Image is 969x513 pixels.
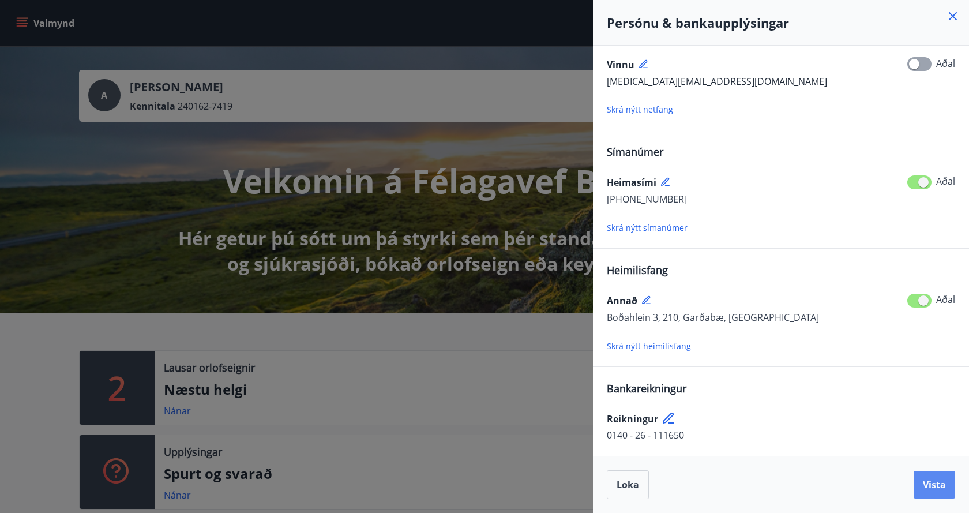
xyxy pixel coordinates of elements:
span: Heimasími [607,176,656,189]
span: [PHONE_NUMBER] [607,193,687,205]
span: Loka [617,478,639,491]
span: Boðahlein 3, 210, Garðabæ, [GEOGRAPHIC_DATA] [607,311,819,324]
span: Aðal [936,175,955,188]
span: Vinnu [607,58,634,71]
h4: Persónu & bankaupplýsingar [607,14,955,31]
button: Vista [914,471,955,499]
span: Skrá nýtt símanúmer [607,222,688,233]
span: Aðal [936,293,955,306]
span: [MEDICAL_DATA][EMAIL_ADDRESS][DOMAIN_NAME] [607,75,827,88]
span: Skrá nýtt heimilisfang [607,340,691,351]
span: Vista [923,478,946,491]
span: Skrá nýtt netfang [607,104,673,115]
span: Annað [607,294,637,307]
span: Reikningur [607,413,658,425]
span: Bankareikningur [607,381,686,395]
span: 0140 - 26 - 111650 [607,429,684,441]
button: Loka [607,470,649,499]
span: Heimilisfang [607,263,668,277]
span: Aðal [936,57,955,70]
span: Símanúmer [607,145,663,159]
